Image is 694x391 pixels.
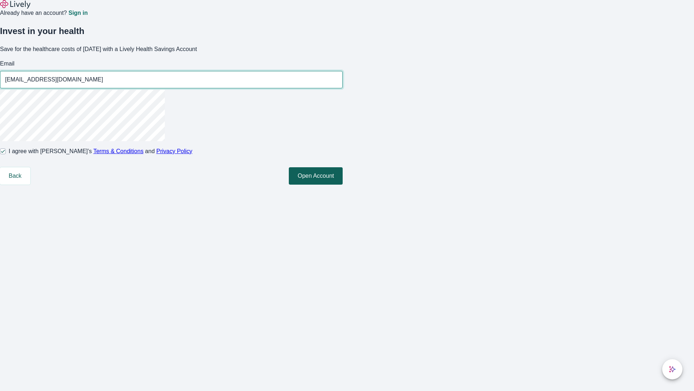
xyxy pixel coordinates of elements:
[662,359,682,379] button: chat
[9,147,192,156] span: I agree with [PERSON_NAME]’s and
[157,148,193,154] a: Privacy Policy
[68,10,87,16] a: Sign in
[669,366,676,373] svg: Lively AI Assistant
[93,148,143,154] a: Terms & Conditions
[289,167,343,185] button: Open Account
